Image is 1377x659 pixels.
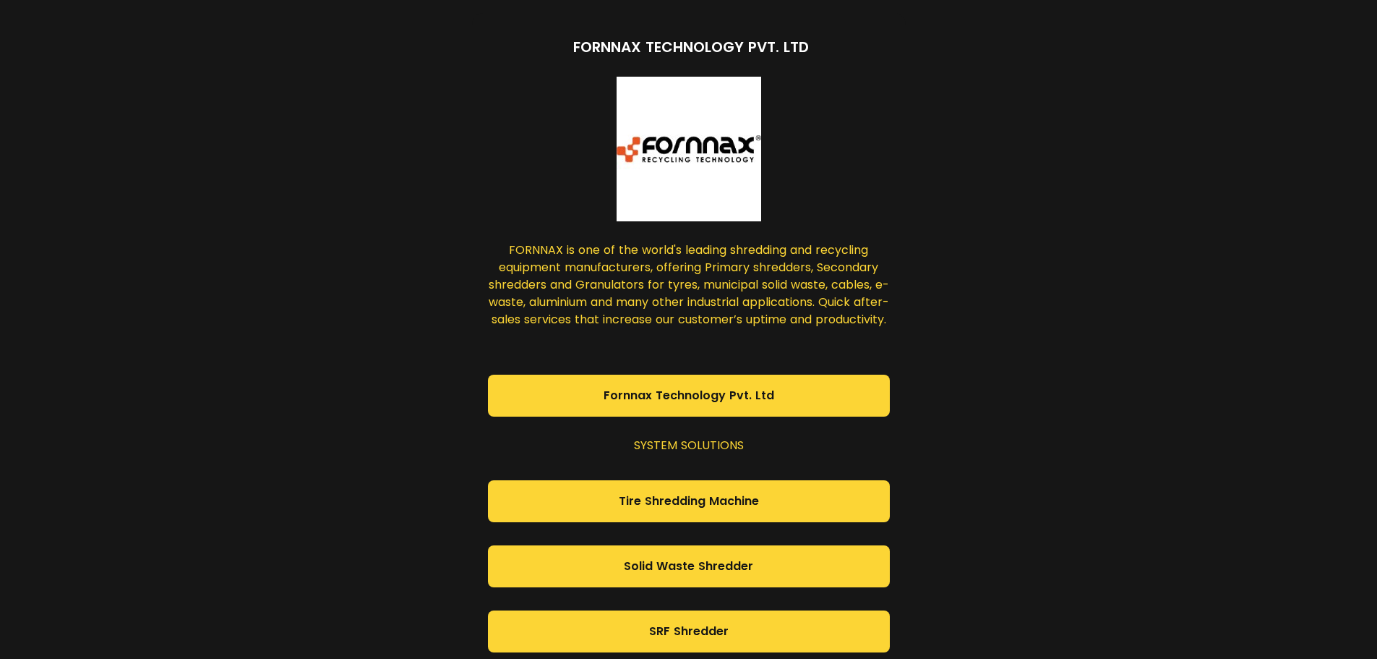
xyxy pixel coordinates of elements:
div: SYSTEM SOLUTIONS [488,437,890,457]
a: Tire Shredding Machine [488,480,890,522]
a: Solid Waste Shredder [488,545,890,587]
a: SRF Shredder [488,611,890,652]
img: cb33dbd0-4adc-42f4-b26b-d8e6055d1aca [617,77,761,221]
div: FORNNAX is one of the world's leading shredding and recycling equipment manufacturers, offering P... [488,242,890,331]
a: Fornnax Technology Pvt. Ltd [488,375,890,417]
h1: Fornnax Technology Pvt. Ltd [573,36,809,58]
